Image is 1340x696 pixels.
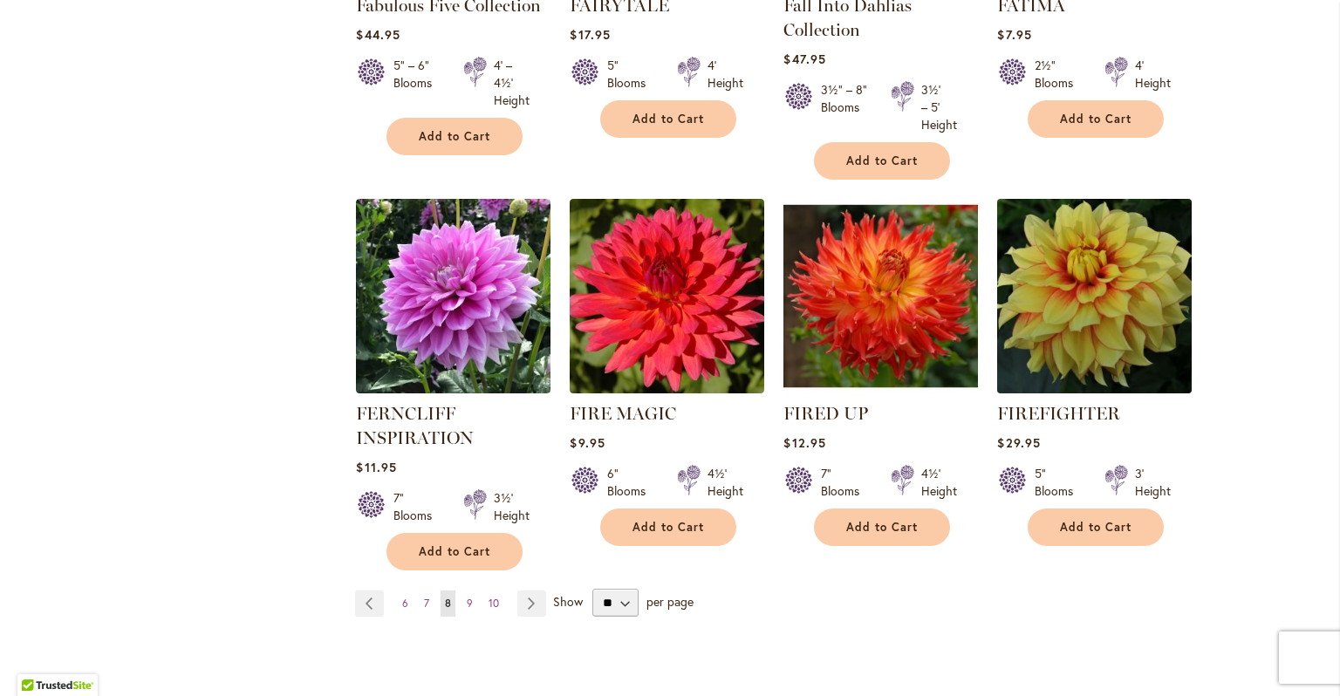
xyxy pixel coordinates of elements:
[846,520,918,535] span: Add to Cart
[393,489,442,524] div: 7" Blooms
[997,26,1031,43] span: $7.95
[1135,465,1171,500] div: 3' Height
[494,57,530,109] div: 4' – 4½' Height
[814,508,950,546] button: Add to Cart
[607,57,656,92] div: 5" Blooms
[494,489,530,524] div: 3½' Height
[600,100,736,138] button: Add to Cart
[708,57,743,92] div: 4' Height
[821,81,870,133] div: 3½" – 8" Blooms
[424,597,429,610] span: 7
[393,57,442,109] div: 5" – 6" Blooms
[783,51,825,67] span: $47.95
[708,465,743,500] div: 4½' Height
[467,597,473,610] span: 9
[921,465,957,500] div: 4½' Height
[821,465,870,500] div: 7" Blooms
[570,199,764,393] img: FIRE MAGIC
[997,434,1040,451] span: $29.95
[814,142,950,180] button: Add to Cart
[783,199,978,393] img: FIRED UP
[419,544,490,559] span: Add to Cart
[356,380,550,397] a: Ferncliff Inspiration
[420,590,434,617] a: 7
[600,508,736,546] button: Add to Cart
[570,26,610,43] span: $17.95
[1060,520,1131,535] span: Add to Cart
[386,118,523,155] button: Add to Cart
[553,593,583,610] span: Show
[1035,465,1084,500] div: 5" Blooms
[462,590,477,617] a: 9
[386,533,523,570] button: Add to Cart
[1060,112,1131,126] span: Add to Cart
[1028,508,1164,546] button: Add to Cart
[783,380,978,397] a: FIRED UP
[993,194,1197,399] img: FIREFIGHTER
[783,434,825,451] span: $12.95
[1035,57,1084,92] div: 2½" Blooms
[570,380,764,397] a: FIRE MAGIC
[1028,100,1164,138] button: Add to Cart
[646,593,694,610] span: per page
[489,597,499,610] span: 10
[846,154,918,168] span: Add to Cart
[356,403,474,448] a: FERNCLIFF INSPIRATION
[570,403,676,424] a: FIRE MAGIC
[997,380,1192,397] a: FIREFIGHTER
[921,81,957,133] div: 3½' – 5' Height
[607,465,656,500] div: 6" Blooms
[356,26,400,43] span: $44.95
[632,112,704,126] span: Add to Cart
[570,434,605,451] span: $9.95
[356,199,550,393] img: Ferncliff Inspiration
[398,590,413,617] a: 6
[419,129,490,144] span: Add to Cart
[997,403,1120,424] a: FIREFIGHTER
[783,403,868,424] a: FIRED UP
[356,459,396,475] span: $11.95
[402,597,408,610] span: 6
[445,597,451,610] span: 8
[1135,57,1171,92] div: 4' Height
[632,520,704,535] span: Add to Cart
[484,590,503,617] a: 10
[13,634,62,683] iframe: Launch Accessibility Center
